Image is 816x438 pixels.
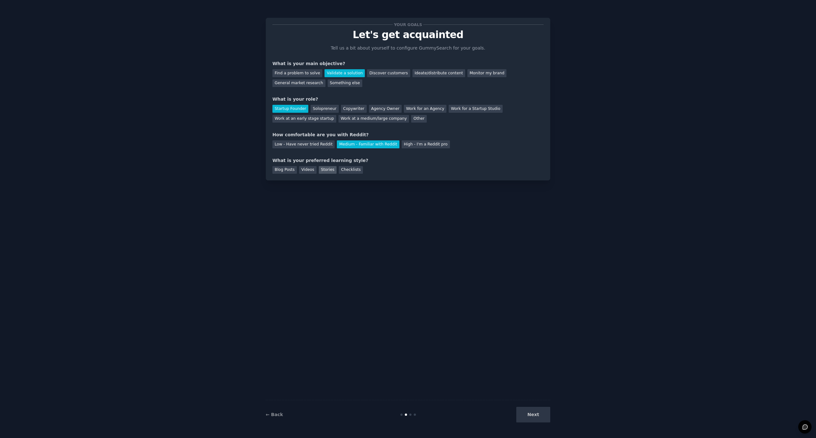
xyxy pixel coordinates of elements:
[272,115,336,123] div: Work at an early stage startup
[338,115,409,123] div: Work at a medium/large company
[404,105,446,113] div: Work for an Agency
[272,166,297,174] div: Blog Posts
[449,105,502,113] div: Work for a Startup Studio
[272,79,325,87] div: General market research
[328,45,488,51] p: Tell us a bit about yourself to configure GummySearch for your goals.
[272,105,308,113] div: Startup Founder
[272,69,322,77] div: Find a problem to solve
[319,166,337,174] div: Stories
[272,140,335,148] div: Low - Have never tried Reddit
[266,412,283,417] a: ← Back
[339,166,363,174] div: Checklists
[272,131,544,138] div: How comfortable are you with Reddit?
[299,166,317,174] div: Videos
[311,105,338,113] div: Solopreneur
[272,29,544,40] p: Let's get acquainted
[272,60,544,67] div: What is your main objective?
[393,21,423,28] span: Your goals
[341,105,367,113] div: Copywriter
[369,105,402,113] div: Agency Owner
[337,140,399,148] div: Medium - Familiar with Reddit
[411,115,427,123] div: Other
[412,69,465,77] div: Ideate/distribute content
[467,69,506,77] div: Monitor my brand
[367,69,410,77] div: Discover customers
[328,79,362,87] div: Something else
[402,140,450,148] div: High - I'm a Reddit pro
[272,157,544,164] div: What is your preferred learning style?
[324,69,365,77] div: Validate a solution
[272,96,544,103] div: What is your role?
